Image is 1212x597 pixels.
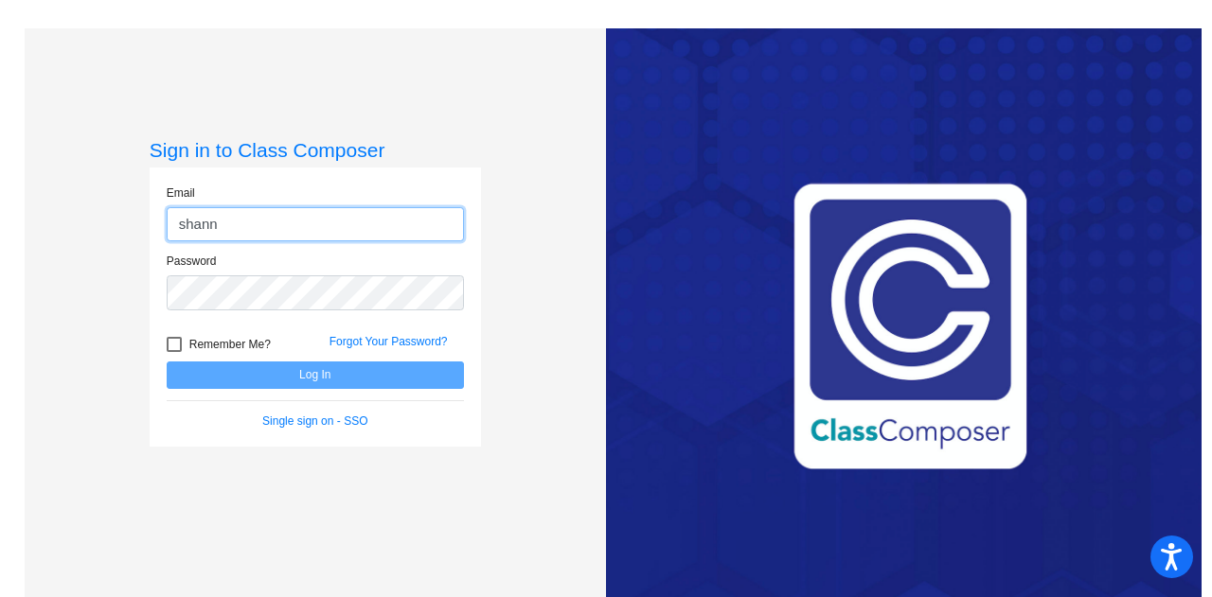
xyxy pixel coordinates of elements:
[167,184,195,202] label: Email
[167,253,217,270] label: Password
[330,335,448,348] a: Forgot Your Password?
[167,361,464,389] button: Log In
[189,333,271,356] span: Remember Me?
[262,414,367,428] a: Single sign on - SSO
[150,138,481,162] h3: Sign in to Class Composer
